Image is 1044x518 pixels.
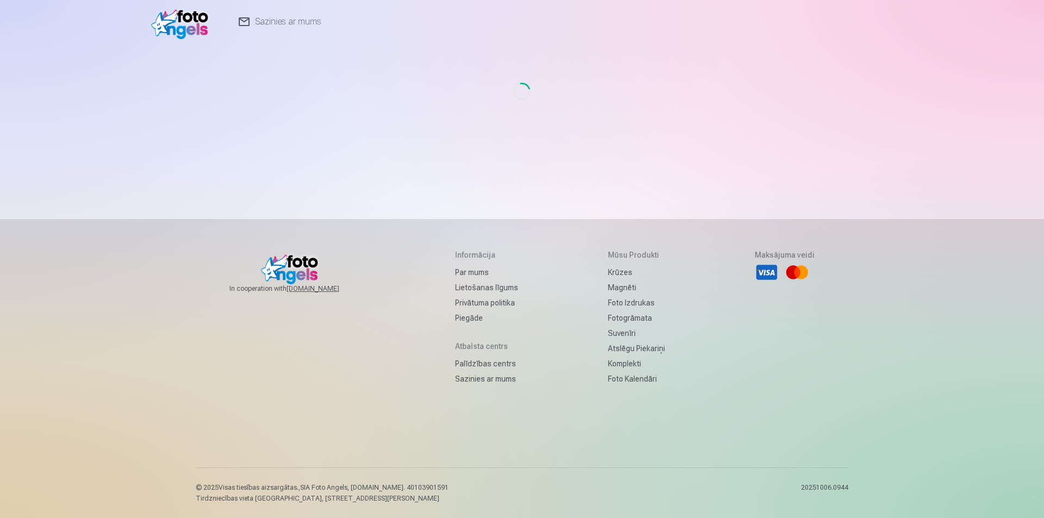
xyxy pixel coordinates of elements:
a: Krūzes [608,265,665,280]
a: Foto kalendāri [608,371,665,386]
a: Par mums [455,265,518,280]
a: [DOMAIN_NAME] [287,284,365,293]
a: Piegāde [455,310,518,326]
h5: Informācija [455,249,518,260]
a: Privātuma politika [455,295,518,310]
img: /v1 [151,4,214,39]
p: Tirdzniecības vieta [GEOGRAPHIC_DATA], [STREET_ADDRESS][PERSON_NAME] [196,494,449,503]
a: Suvenīri [608,326,665,341]
h5: Atbalsta centrs [455,341,518,352]
a: Atslēgu piekariņi [608,341,665,356]
li: Visa [755,260,779,284]
p: 20251006.0944 [801,483,848,503]
a: Fotogrāmata [608,310,665,326]
h5: Mūsu produkti [608,249,665,260]
li: Mastercard [785,260,809,284]
p: © 2025 Visas tiesības aizsargātas. , [196,483,449,492]
span: In cooperation with [229,284,365,293]
a: Komplekti [608,356,665,371]
a: Palīdzības centrs [455,356,518,371]
h5: Maksājuma veidi [755,249,815,260]
span: SIA Foto Angels, [DOMAIN_NAME]. 40103901591 [300,484,449,491]
a: Lietošanas līgums [455,280,518,295]
a: Sazinies ar mums [455,371,518,386]
a: Foto izdrukas [608,295,665,310]
a: Magnēti [608,280,665,295]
